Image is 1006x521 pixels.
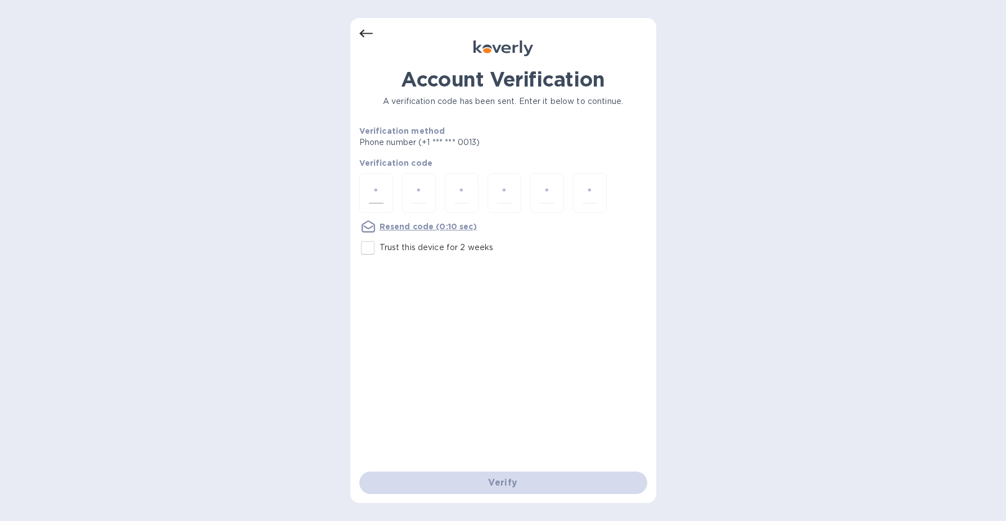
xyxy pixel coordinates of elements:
p: A verification code has been sent. Enter it below to continue. [359,96,647,107]
b: Verification method [359,126,445,135]
p: Phone number (+1 *** *** 0013) [359,137,566,148]
p: Verification code [359,157,647,169]
u: Resend code (0:10 sec) [380,222,477,231]
p: Trust this device for 2 weeks [380,242,494,253]
h1: Account Verification [359,67,647,91]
